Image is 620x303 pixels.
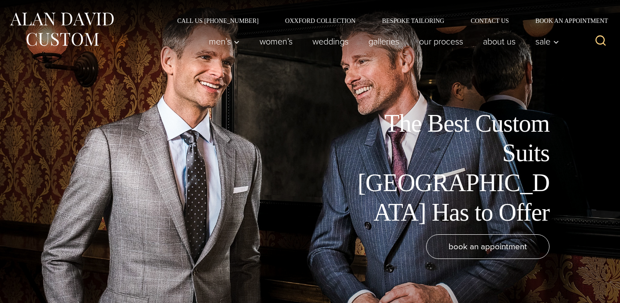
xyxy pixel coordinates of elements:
[209,37,240,46] span: Men’s
[250,33,303,50] a: Women’s
[351,109,549,227] h1: The Best Custom Suits [GEOGRAPHIC_DATA] Has to Offer
[369,18,457,24] a: Bespoke Tailoring
[457,18,522,24] a: Contact Us
[522,18,611,24] a: Book an Appointment
[164,18,272,24] a: Call Us [PHONE_NUMBER]
[199,33,564,50] nav: Primary Navigation
[426,234,549,259] a: book an appointment
[409,33,473,50] a: Our Process
[9,10,115,49] img: Alan David Custom
[164,18,611,24] nav: Secondary Navigation
[272,18,369,24] a: Oxxford Collection
[449,240,527,253] span: book an appointment
[303,33,359,50] a: weddings
[473,33,526,50] a: About Us
[590,31,611,52] button: View Search Form
[535,37,559,46] span: Sale
[359,33,409,50] a: Galleries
